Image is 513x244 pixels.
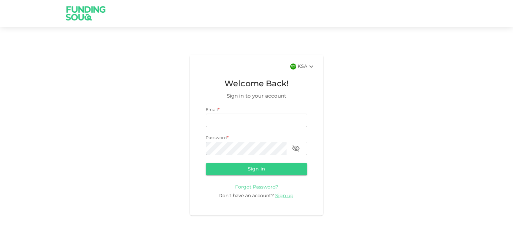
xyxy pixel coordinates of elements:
[206,108,218,112] span: Email
[206,136,227,140] span: Password
[218,194,274,198] span: Don't have an account?
[206,163,307,175] button: Sign in
[290,64,296,70] img: flag-sa.b9a346574cdc8950dd34b50780441f57.svg
[235,185,278,190] span: Forgot Password?
[206,142,287,155] input: password
[235,185,278,190] a: Forgot Password?
[206,92,307,100] span: Sign in to your account
[206,78,307,91] span: Welcome Back!
[298,63,315,71] div: KSA
[275,194,293,198] span: Sign up
[206,114,307,127] input: email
